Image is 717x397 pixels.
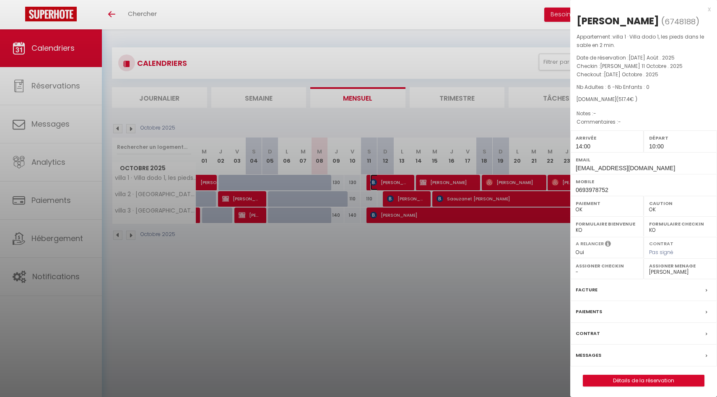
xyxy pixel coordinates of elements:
label: Email [576,156,712,164]
div: [DOMAIN_NAME] [577,96,711,104]
span: [DATE] Octobre . 2025 [604,71,658,78]
span: - [618,118,621,125]
i: Sélectionner OUI si vous souhaiter envoyer les séquences de messages post-checkout [605,240,611,249]
div: [PERSON_NAME] [577,14,659,28]
span: 10:00 [649,143,664,150]
span: 0693978752 [576,187,608,193]
label: Départ [649,134,712,142]
span: Pas signé [649,249,673,256]
p: Appartement : [577,33,711,49]
span: ( ) [661,16,699,27]
label: Formulaire Bienvenue [576,220,638,228]
label: Assigner Menage [649,262,712,270]
label: Mobile [576,177,712,186]
label: Paiements [576,307,602,316]
label: Paiement [576,199,638,208]
label: Contrat [576,329,600,338]
span: 6748188 [665,16,696,27]
span: - [593,110,596,117]
span: [DATE] Août . 2025 [629,54,675,61]
button: Détails de la réservation [583,375,704,387]
p: Commentaires : [577,118,711,126]
label: Facture [576,285,597,294]
span: 517.4 [618,96,630,103]
label: Arrivée [576,134,638,142]
span: 14:00 [576,143,590,150]
a: Détails de la réservation [583,375,704,386]
span: Nb Enfants : 0 [615,83,649,91]
label: A relancer [576,240,604,247]
div: x [570,4,711,14]
label: Messages [576,351,601,360]
label: Assigner Checkin [576,262,638,270]
span: [PERSON_NAME] 11 Octobre . 2025 [600,62,683,70]
label: Formulaire Checkin [649,220,712,228]
span: ( € ) [616,96,637,103]
p: Checkin : [577,62,711,70]
span: Nb Adultes : 6 - [577,83,649,91]
label: Caution [649,199,712,208]
span: [EMAIL_ADDRESS][DOMAIN_NAME] [576,165,675,171]
p: Checkout : [577,70,711,79]
p: Date de réservation : [577,54,711,62]
span: villa 1 · Villa dodo 1, les pieds dans le sable en 2 min. [577,33,704,49]
label: Contrat [649,240,673,246]
p: Notes : [577,109,711,118]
